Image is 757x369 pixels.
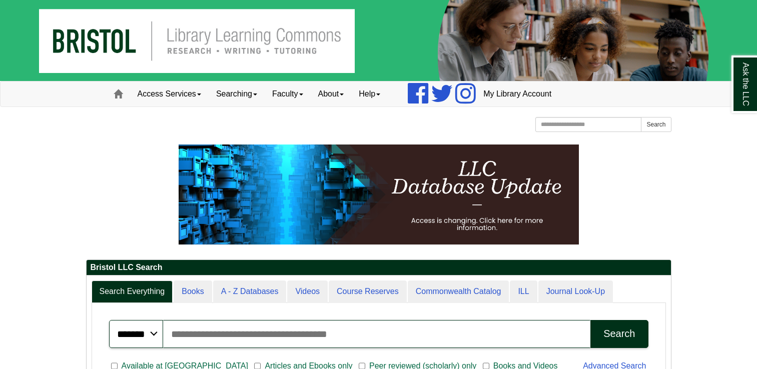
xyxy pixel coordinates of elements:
[287,280,328,303] a: Videos
[87,260,671,275] h2: Bristol LLC Search
[408,280,509,303] a: Commonwealth Catalog
[130,81,209,106] a: Access Services
[476,81,559,106] a: My Library Account
[329,280,407,303] a: Course Reserves
[209,81,265,106] a: Searching
[538,280,613,303] a: Journal Look-Up
[311,81,352,106] a: About
[92,280,173,303] a: Search Everything
[265,81,311,106] a: Faculty
[603,328,635,339] div: Search
[351,81,388,106] a: Help
[174,280,212,303] a: Books
[179,144,579,244] img: HTML tutorial
[213,280,287,303] a: A - Z Databases
[590,320,648,348] button: Search
[641,117,671,132] button: Search
[510,280,537,303] a: ILL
